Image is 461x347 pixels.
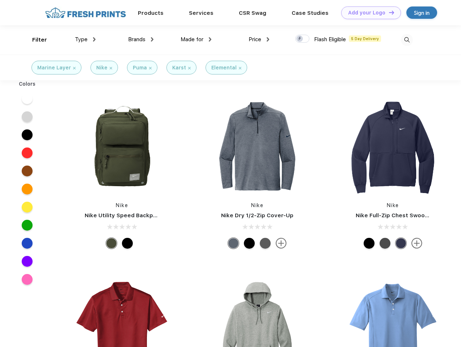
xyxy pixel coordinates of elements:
img: func=resize&h=266 [74,98,170,194]
div: Filter [32,36,47,44]
a: Nike Full-Zip Chest Swoosh Jacket [356,212,452,219]
img: func=resize&h=266 [345,98,441,194]
a: CSR Swag [239,10,266,16]
span: Price [249,36,261,43]
div: Nike [96,64,107,72]
a: Nike Dry 1/2-Zip Cover-Up [221,212,293,219]
span: Brands [128,36,145,43]
div: Anthracite [380,238,390,249]
img: filter_cancel.svg [149,67,152,69]
div: Black Heather [260,238,271,249]
a: Services [189,10,213,16]
a: Nike Utility Speed Backpack [85,212,163,219]
img: more.svg [411,238,422,249]
div: Colors [13,80,41,88]
span: Made for [181,36,203,43]
span: 5 Day Delivery [349,35,381,42]
span: Type [75,36,88,43]
img: dropdown.png [209,37,211,42]
img: desktop_search.svg [401,34,413,46]
a: Sign in [406,7,437,19]
img: dropdown.png [151,37,153,42]
a: Products [138,10,164,16]
img: filter_cancel.svg [188,67,191,69]
a: Nike [116,202,128,208]
img: more.svg [276,238,287,249]
img: filter_cancel.svg [110,67,112,69]
div: Navy Heather [228,238,239,249]
div: Midnight Navy [396,238,406,249]
div: Black [122,238,133,249]
div: Puma [133,64,147,72]
div: Add your Logo [348,10,385,16]
a: Nike [251,202,263,208]
img: filter_cancel.svg [73,67,76,69]
img: dropdown.png [267,37,269,42]
img: filter_cancel.svg [239,67,241,69]
div: Black [364,238,375,249]
div: Sign in [414,9,430,17]
img: func=resize&h=266 [209,98,305,194]
div: Karst [172,64,186,72]
img: fo%20logo%202.webp [43,7,128,19]
span: Flash Eligible [314,36,346,43]
div: Marine Layer [37,64,71,72]
div: Elemental [211,64,237,72]
img: DT [389,10,394,14]
div: Black [244,238,255,249]
a: Nike [387,202,399,208]
div: Cargo Khaki [106,238,117,249]
img: dropdown.png [93,37,96,42]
